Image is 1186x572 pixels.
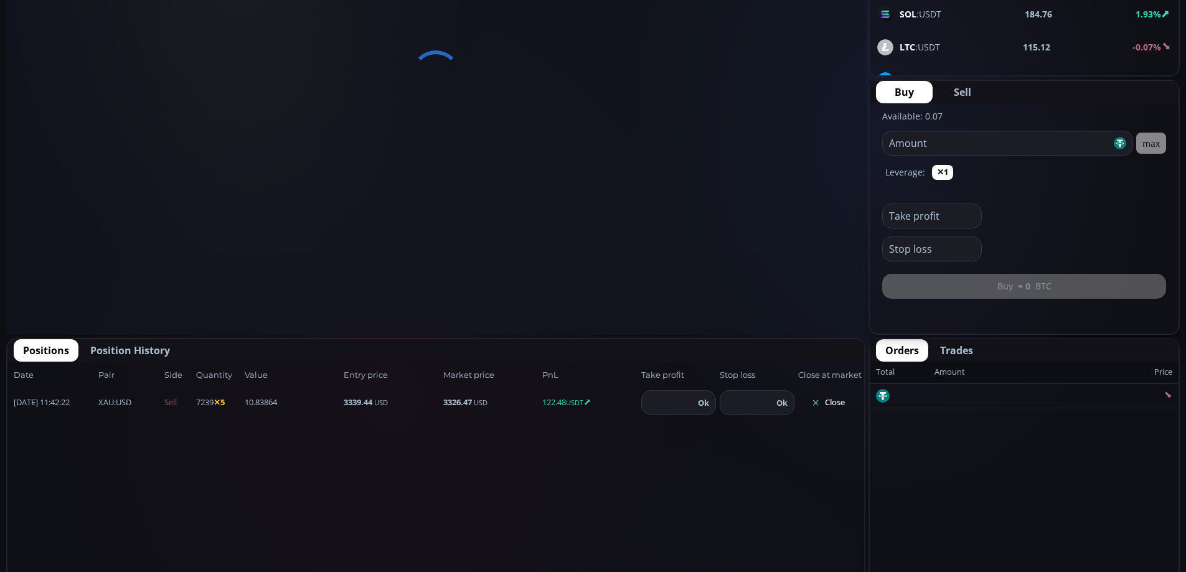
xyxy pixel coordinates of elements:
div: Price [965,364,1172,380]
button: Sell [935,81,990,103]
b: 115.12 [1023,40,1050,54]
button: Orders [876,339,928,362]
b: LINK [900,74,920,86]
span: :USD [98,396,131,409]
button: ✕1 [932,165,953,180]
span: Stop loss [720,369,794,382]
b: 3.66% [1136,74,1161,86]
span: Quantity [196,369,241,382]
b: 3339.44 [344,396,372,408]
span: Take profit [641,369,716,382]
b: LTC [900,41,915,53]
span: Buy [895,85,914,100]
button: Ok [773,396,791,410]
span: Date [14,369,95,382]
span: Sell [954,85,971,100]
b: 26.07 [1029,73,1052,87]
b: 3326.47 [443,396,472,408]
span: [DATE] 11:42:22 [14,396,95,409]
span: Value [245,369,340,382]
div: Total [876,364,934,380]
button: Position History [81,339,179,362]
span: Side [164,369,192,382]
span: :USDT [900,73,945,87]
span: 7239 [196,396,241,409]
span: :USDT [900,40,940,54]
button: Ok [694,396,713,410]
button: Close [798,393,858,413]
small: USD [474,398,487,407]
b: XAU [98,396,114,408]
label: Leverage: [885,166,925,179]
span: 122.48 [542,396,638,409]
span: Pair [98,369,161,382]
span: Trades [940,343,973,358]
b: SOL [900,8,916,20]
b: ✕5 [214,396,225,408]
button: Trades [931,339,982,362]
div: Amount [934,364,965,380]
span: Position History [90,343,170,358]
b: -0.07% [1132,41,1161,53]
span: Orders [885,343,919,358]
small: USDT [566,398,583,407]
span: Sell [164,396,192,409]
span: Entry price [344,369,439,382]
span: Market price [443,369,539,382]
span: Positions [23,343,69,358]
b: 1.93% [1136,8,1161,20]
span: :USDT [900,7,941,21]
span: Close at market [798,369,858,382]
span: PnL [542,369,638,382]
button: Buy [876,81,933,103]
b: 184.76 [1025,7,1052,21]
span: 10.83864 [245,396,340,409]
small: USD [374,398,388,407]
button: Positions [14,339,78,362]
label: Available: 0.07 [882,110,943,122]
